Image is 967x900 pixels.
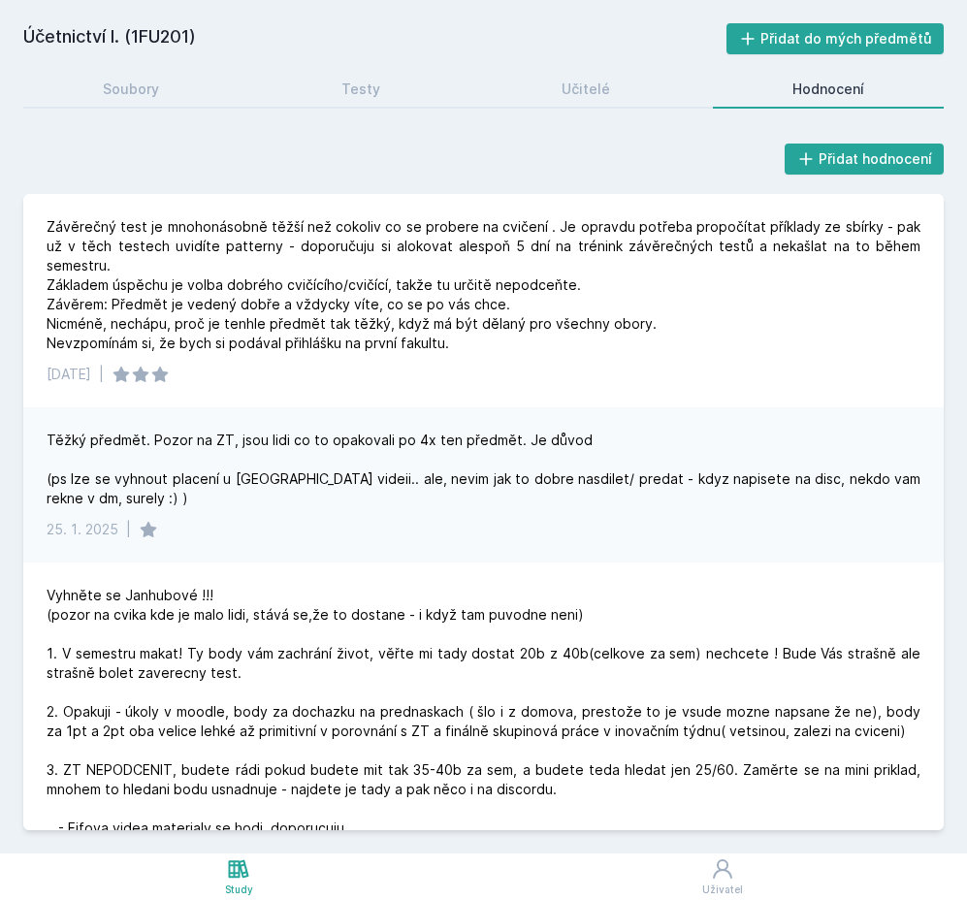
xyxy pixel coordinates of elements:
[23,70,239,109] a: Soubory
[792,80,864,99] div: Hodnocení
[477,853,967,900] a: Uživatel
[126,520,131,539] div: |
[702,883,743,897] div: Uživatel
[47,365,91,384] div: [DATE]
[726,23,945,54] button: Přidat do mých předmětů
[23,23,726,54] h2: Účetnictví I. (1FU201)
[99,365,104,384] div: |
[47,520,118,539] div: 25. 1. 2025
[47,217,920,353] div: Závěrečný test je mnohonásobně těžší než cokoliv co se probere na cvičení . Je opravdu potřeba pr...
[262,70,460,109] a: Testy
[785,144,945,175] button: Přidat hodnocení
[713,70,944,109] a: Hodnocení
[483,70,691,109] a: Učitelé
[47,431,920,508] div: Těžký předmět. Pozor na ZT, jsou lidi co to opakovali po 4x ten předmět. Je důvod (ps lze se vyhn...
[225,883,253,897] div: Study
[562,80,610,99] div: Učitelé
[103,80,159,99] div: Soubory
[341,80,380,99] div: Testy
